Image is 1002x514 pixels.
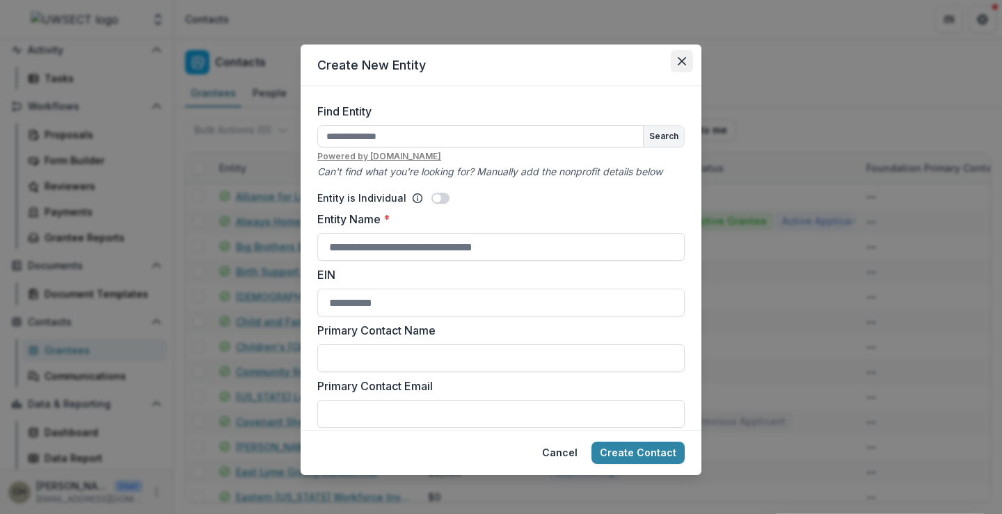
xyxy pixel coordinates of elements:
[591,442,685,464] button: Create Contact
[317,166,662,177] i: Can't find what you're looking for? Manually add the nonprofit details below
[644,126,684,147] button: Search
[317,322,676,339] label: Primary Contact Name
[370,151,441,161] a: [DOMAIN_NAME]
[671,50,693,72] button: Close
[534,442,586,464] button: Cancel
[317,266,676,283] label: EIN
[317,211,676,227] label: Entity Name
[317,378,676,394] label: Primary Contact Email
[317,150,685,163] u: Powered by
[317,103,676,120] label: Find Entity
[301,45,701,86] header: Create New Entity
[317,191,406,205] p: Entity is Individual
